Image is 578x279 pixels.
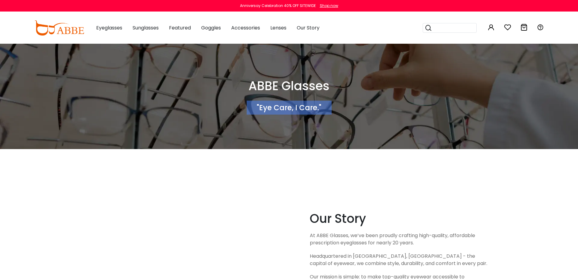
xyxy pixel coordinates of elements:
[133,24,159,31] span: Sunglasses
[310,211,489,226] h2: Our Story
[34,20,84,36] img: abbeglasses.com
[317,3,338,8] a: Shop now
[247,100,332,114] div: "Eye Care, I Care."
[310,253,489,267] div: Headquartered in [GEOGRAPHIC_DATA], [GEOGRAPHIC_DATA] - the capital of eyewear, we combine style,...
[310,232,489,247] div: At ABBE Glasses, we’ve been proudly crafting high-quality, affordable prescription eyeglasses for...
[240,3,316,9] div: Anniversay Celebration 40% OFF SITEWIDE
[231,24,260,31] span: Accessories
[270,24,286,31] span: Lenses
[169,24,191,31] span: Featured
[320,3,338,9] div: Shop now
[297,24,319,31] span: Our Story
[247,78,332,93] h1: ABBE Glasses
[201,24,221,31] span: Goggles
[96,24,122,31] span: Eyeglasses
